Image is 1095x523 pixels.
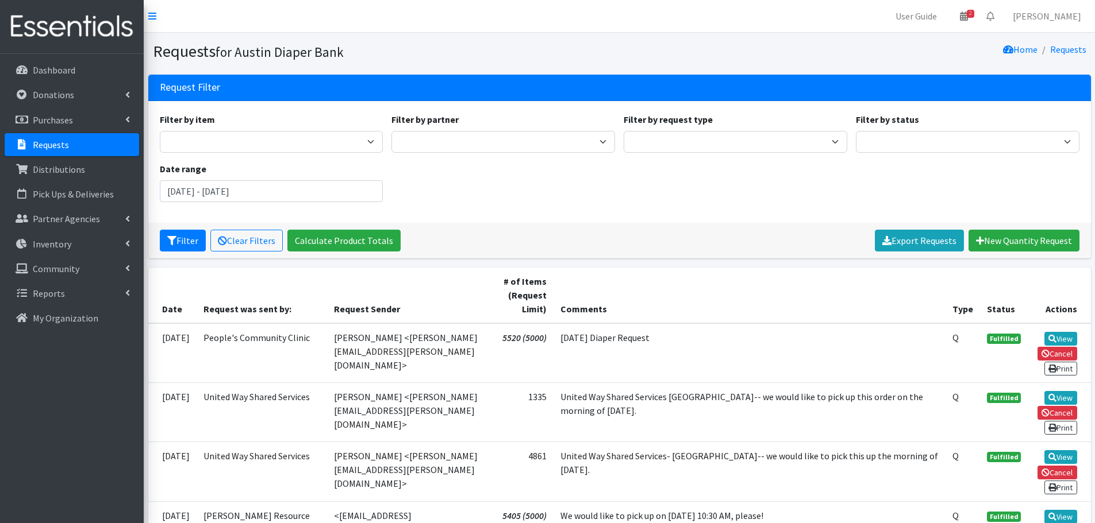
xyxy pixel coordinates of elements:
th: Status [980,268,1028,323]
p: Partner Agencies [33,213,100,224]
a: Community [5,257,139,280]
a: View [1044,391,1077,405]
a: Cancel [1038,466,1077,479]
abbr: Quantity [952,332,959,343]
h1: Requests [153,41,616,61]
a: User Guide [886,5,946,28]
th: # of Items (Request Limit) [491,268,554,323]
a: Donations [5,83,139,106]
a: Clear Filters [210,230,283,251]
p: Purchases [33,114,73,126]
abbr: Quantity [952,391,959,402]
a: Calculate Product Totals [287,230,401,251]
a: Print [1044,421,1077,435]
img: HumanEssentials [5,7,139,46]
td: People's Community Clinic [197,323,328,383]
td: [PERSON_NAME] <[PERSON_NAME][EMAIL_ADDRESS][PERSON_NAME][DOMAIN_NAME]> [327,442,491,501]
button: Filter [160,230,206,251]
p: My Organization [33,312,98,324]
a: Reports [5,282,139,305]
td: 1335 [491,382,554,441]
td: United Way Shared Services [GEOGRAPHIC_DATA]-- we would like to pick up this order on the morning... [554,382,946,441]
span: 2 [967,10,974,18]
a: [PERSON_NAME] [1004,5,1090,28]
th: Request Sender [327,268,491,323]
a: Cancel [1038,347,1077,361]
p: Community [33,263,79,274]
a: 2 [951,5,977,28]
p: Pick Ups & Deliveries [33,188,114,200]
a: Requests [1050,44,1086,55]
label: Filter by partner [391,113,459,126]
input: January 1, 2011 - December 31, 2011 [160,180,383,202]
p: Inventory [33,238,71,250]
td: United Way Shared Services [197,382,328,441]
label: Date range [160,162,206,176]
label: Filter by status [856,113,919,126]
td: [PERSON_NAME] <[PERSON_NAME][EMAIL_ADDRESS][PERSON_NAME][DOMAIN_NAME]> [327,323,491,383]
label: Filter by request type [624,113,713,126]
a: View [1044,450,1077,464]
th: Date [148,268,197,323]
a: New Quantity Request [969,230,1079,251]
th: Comments [554,268,946,323]
td: 4861 [491,442,554,501]
p: Distributions [33,164,85,175]
p: Reports [33,288,65,299]
td: [DATE] [148,382,197,441]
th: Type [946,268,980,323]
a: Print [1044,362,1077,375]
a: Print [1044,481,1077,494]
span: Fulfilled [987,334,1021,344]
a: Requests [5,133,139,156]
td: United Way Shared Services- [GEOGRAPHIC_DATA]-- we would like to pick this up the morning of [DATE]. [554,442,946,501]
th: Request was sent by: [197,268,328,323]
th: Actions [1028,268,1090,323]
td: [DATE] [148,323,197,383]
a: Dashboard [5,59,139,82]
a: My Organization [5,307,139,330]
a: Inventory [5,233,139,255]
a: Export Requests [875,230,964,251]
span: Fulfilled [987,452,1021,462]
a: Purchases [5,109,139,131]
abbr: Quantity [952,450,959,462]
a: Home [1003,44,1038,55]
td: [DATE] Diaper Request [554,323,946,383]
a: View [1044,332,1077,346]
p: Dashboard [33,64,75,76]
abbr: Quantity [952,510,959,521]
td: [DATE] [148,442,197,501]
p: Donations [33,89,74,100]
td: 5520 (5000) [491,323,554,383]
span: Fulfilled [987,512,1021,522]
a: Distributions [5,158,139,181]
td: [PERSON_NAME] <[PERSON_NAME][EMAIL_ADDRESS][PERSON_NAME][DOMAIN_NAME]> [327,382,491,441]
label: Filter by item [160,113,215,126]
small: for Austin Diaper Bank [216,44,344,60]
h3: Request Filter [160,82,220,94]
td: United Way Shared Services [197,442,328,501]
p: Requests [33,139,69,150]
a: Partner Agencies [5,207,139,230]
span: Fulfilled [987,393,1021,403]
a: Pick Ups & Deliveries [5,183,139,206]
a: Cancel [1038,406,1077,420]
